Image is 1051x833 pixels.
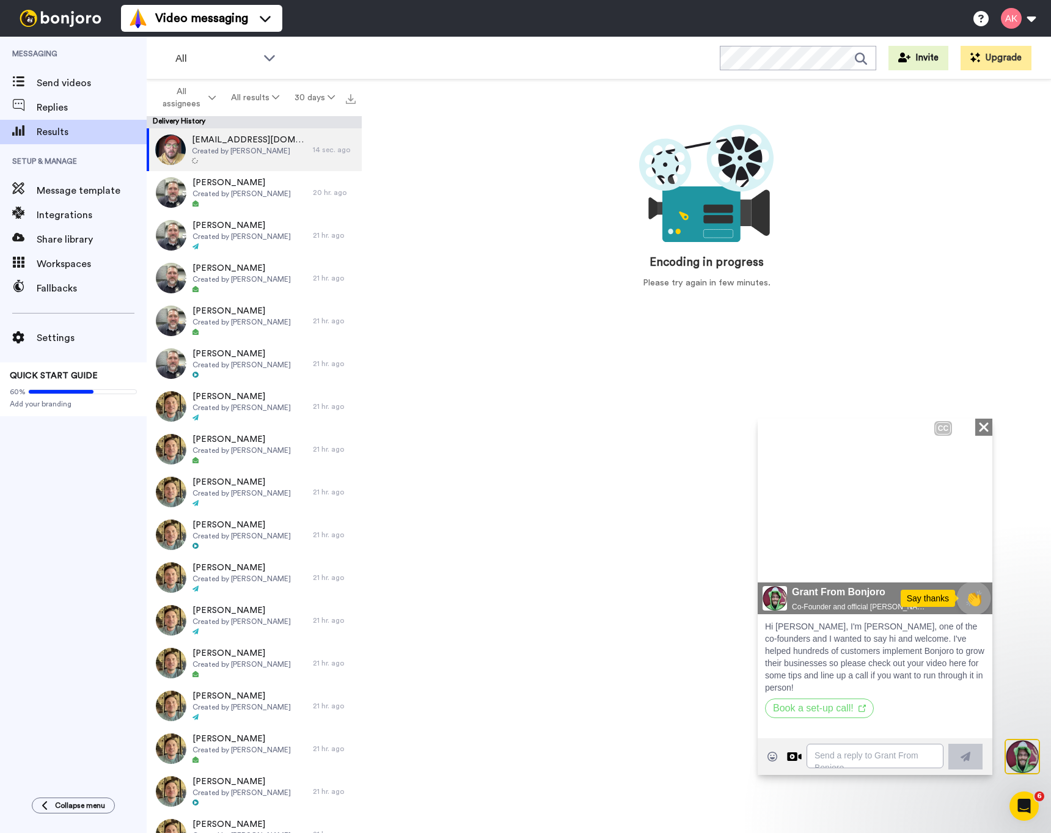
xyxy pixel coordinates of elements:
span: [PERSON_NAME] [192,305,291,317]
button: Export all results that match these filters now. [342,89,359,107]
img: Full screen [211,138,224,150]
a: [PERSON_NAME]Created by [PERSON_NAME]21 hr. ago [147,428,362,471]
span: Replies [37,100,147,115]
img: 34daeb8c-3230-4bed-be77-3ff50917f8d8-thumb.jpg [156,733,186,764]
a: [PERSON_NAME]Created by [PERSON_NAME]21 hr. ago [147,385,362,428]
img: ca7d8545-b157-4ad4-bbfe-a97c53e1bb17-thumb.jpg [156,477,186,507]
span: [PERSON_NAME] [192,818,291,831]
img: 351230aa-0e92-4803-bd7d-3ce6f90970c4-thumb.jpg [156,776,186,807]
img: 3d5da895-7b4b-43f9-99c9-efb4293361b3-thumb.jpg [155,134,186,165]
div: Open on new window [101,286,108,293]
div: 21 hr. ago [313,787,356,796]
img: 3183ab3e-59ed-45f6-af1c-10226f767056-1659068401.jpg [5,167,29,192]
img: 10fc4daa-cc3e-4c6f-953d-0a8ccd19ec25-thumb.jpg [156,605,186,636]
span: Created by [PERSON_NAME] [192,574,291,584]
span: Grant From Bonjoro [34,166,169,181]
img: bj-logo-header-white.svg [15,10,106,27]
a: [PERSON_NAME]Created by [PERSON_NAME]21 hr. ago [147,299,362,342]
div: 20 hr. ago [313,188,356,197]
img: Mute/Unmute [187,138,199,150]
div: Delivery History [147,116,362,128]
span: 👏 [200,169,232,191]
span: Created by [PERSON_NAME] [192,788,291,798]
span: Created by [PERSON_NAME] [192,232,291,241]
span: Settings [37,331,147,345]
span: [PERSON_NAME] [192,647,291,659]
img: b8707859-664a-40de-84cd-b5809d3e4d18-thumb.jpg [156,519,186,550]
button: Invite [888,46,948,70]
span: Add your branding [10,399,137,409]
span: Send videos [37,76,147,90]
img: 3183ab3e-59ed-45f6-af1c-10226f767056-1659068401.jpg [1,2,34,35]
a: [PERSON_NAME]Created by [PERSON_NAME]21 hr. ago [147,471,362,513]
iframe: Intercom live chat [1009,791,1039,821]
div: 21 hr. ago [313,744,356,754]
button: All assignees [149,81,224,115]
a: [PERSON_NAME]Created by [PERSON_NAME]20 hr. ago [147,171,362,214]
span: Created by [PERSON_NAME] [192,617,291,626]
div: animation [639,116,774,254]
span: Share library [37,232,147,247]
span: Created by [PERSON_NAME] [192,531,291,541]
div: Say thanks [143,171,197,188]
span: [PERSON_NAME] [192,562,291,574]
button: 30 days [287,87,342,109]
span: All assignees [156,86,206,110]
div: 21 hr. ago [313,615,356,625]
span: Created by [PERSON_NAME] [192,702,291,712]
span: Created by [PERSON_NAME] [192,317,291,327]
span: Created by [PERSON_NAME] [192,659,291,669]
img: 5b39f758-8c03-4b05-b3ba-3db4c3554a3d-thumb.jpg [156,691,186,721]
div: 00:33 | 00:36 [35,136,92,151]
span: [PERSON_NAME] [192,733,291,745]
span: Created by [PERSON_NAME] [192,274,291,284]
a: [PERSON_NAME]Created by [PERSON_NAME]21 hr. ago [147,214,362,257]
span: Created by [PERSON_NAME] [192,488,291,498]
button: Collapse menu [32,798,115,813]
button: All results [224,87,287,109]
span: Created by [PERSON_NAME] [192,446,291,455]
span: Message template [37,183,147,198]
span: [PERSON_NAME] [192,690,291,702]
span: Created by [PERSON_NAME] [192,360,291,370]
div: 21 hr. ago [313,573,356,582]
span: Results [37,125,147,139]
div: Please try again in few minutes. [643,277,771,290]
a: [PERSON_NAME]Created by [PERSON_NAME]21 hr. ago [147,599,362,642]
span: Integrations [37,208,147,222]
button: 👏 [199,163,233,197]
a: [PERSON_NAME]Created by [PERSON_NAME]21 hr. ago [147,770,362,813]
img: ee9f9ab4-fda8-469a-acb4-764c8c032cf1-thumb.jpg [156,391,186,422]
a: [PERSON_NAME]Created by [PERSON_NAME]21 hr. ago [147,556,362,599]
div: Reply by Video [29,331,44,345]
span: Fallbacks [37,281,147,296]
span: [PERSON_NAME] [192,776,291,788]
div: 21 hr. ago [313,487,356,497]
span: Co-Founder and official [PERSON_NAME] welcomer-er :-) [34,183,169,193]
span: [PERSON_NAME] [192,476,291,488]
img: 82ac12f1-717c-4201-9e4d-2b995975051c-thumb.jpg [156,562,186,593]
span: Collapse menu [55,801,105,810]
span: Created by [PERSON_NAME] [192,146,307,156]
div: 21 hr. ago [313,701,356,711]
span: [PERSON_NAME] [192,219,291,232]
a: [PERSON_NAME]Created by [PERSON_NAME]21 hr. ago [147,642,362,684]
span: 60% [10,387,26,397]
span: Created by [PERSON_NAME] [192,189,291,199]
div: 14 sec. ago [313,145,356,155]
a: [PERSON_NAME]Created by [PERSON_NAME]21 hr. ago [147,727,362,770]
span: [PERSON_NAME] [192,348,291,360]
span: Video messaging [155,10,248,27]
img: b277a1f6-68cd-4774-81be-0cc349968117-thumb.jpg [156,220,186,251]
button: Upgrade [961,46,1031,70]
span: [PERSON_NAME] [192,604,291,617]
span: [PERSON_NAME] [192,262,291,274]
span: Workspaces [37,257,147,271]
img: export.svg [346,94,356,104]
a: [EMAIL_ADDRESS][DOMAIN_NAME]Created by [PERSON_NAME]14 sec. ago [147,128,362,171]
span: [PERSON_NAME] [192,519,291,531]
div: 21 hr. ago [313,530,356,540]
img: 4428af2f-7bac-4e1e-bb82-76b3e7437026-thumb.jpg [156,177,186,208]
div: 21 hr. ago [313,230,356,240]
